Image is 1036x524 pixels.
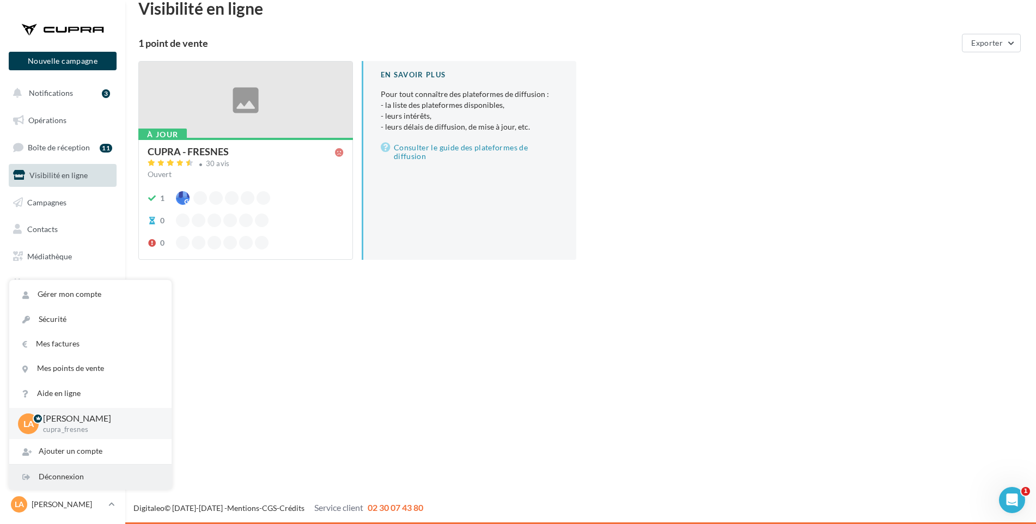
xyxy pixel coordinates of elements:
a: Mentions [227,503,259,513]
div: Ajouter un compte [9,439,172,464]
button: Exporter [962,34,1021,52]
p: cupra_fresnes [43,425,154,435]
a: CGS [262,503,277,513]
p: [PERSON_NAME] [32,499,104,510]
div: En savoir plus [381,70,559,80]
a: PLV et print personnalisable [7,299,119,331]
div: 1 point de vente [138,38,958,48]
span: 02 30 07 43 80 [368,502,423,513]
a: Mes points de vente [9,356,172,381]
a: Campagnes DataOnDemand [7,336,119,368]
span: © [DATE]-[DATE] - - - [133,503,423,513]
button: Nouvelle campagne [9,52,117,70]
a: Consulter le guide des plateformes de diffusion [381,141,559,163]
a: Sécurité [9,307,172,332]
a: Calendrier [7,272,119,295]
div: 30 avis [206,160,230,167]
span: Ouvert [148,169,172,179]
li: - leurs intérêts, [381,111,559,121]
span: LA [15,499,24,510]
div: 11 [100,144,112,153]
span: 1 [1021,487,1030,496]
a: Campagnes [7,191,119,214]
a: Contacts [7,218,119,241]
span: Service client [314,502,363,513]
span: Boîte de réception [28,143,90,152]
li: - la liste des plateformes disponibles, [381,100,559,111]
a: Opérations [7,109,119,132]
a: Aide en ligne [9,381,172,406]
div: CUPRA - FRESNES [148,147,229,156]
a: LA [PERSON_NAME] [9,494,117,515]
a: Médiathèque [7,245,119,268]
span: Campagnes [27,197,66,206]
iframe: Intercom live chat [999,487,1025,513]
a: Crédits [279,503,304,513]
span: Médiathèque [27,252,72,261]
span: Notifications [29,88,73,98]
a: Boîte de réception11 [7,136,119,159]
div: 0 [160,215,164,226]
p: [PERSON_NAME] [43,412,154,425]
div: À jour [138,129,187,141]
a: Mes factures [9,332,172,356]
span: Visibilité en ligne [29,170,88,180]
div: 3 [102,89,110,98]
div: 1 [160,193,164,204]
div: Déconnexion [9,465,172,489]
p: Pour tout connaître des plateformes de diffusion : [381,89,559,132]
span: Contacts [27,224,58,234]
li: - leurs délais de diffusion, de mise à jour, etc. [381,121,559,132]
a: 30 avis [148,158,344,171]
button: Notifications 3 [7,82,114,105]
a: Visibilité en ligne [7,164,119,187]
span: Exporter [971,38,1003,47]
span: Calendrier [27,279,64,288]
div: 0 [160,237,164,248]
span: LA [23,417,34,430]
a: Gérer mon compte [9,282,172,307]
a: Digitaleo [133,503,164,513]
span: Opérations [28,115,66,125]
